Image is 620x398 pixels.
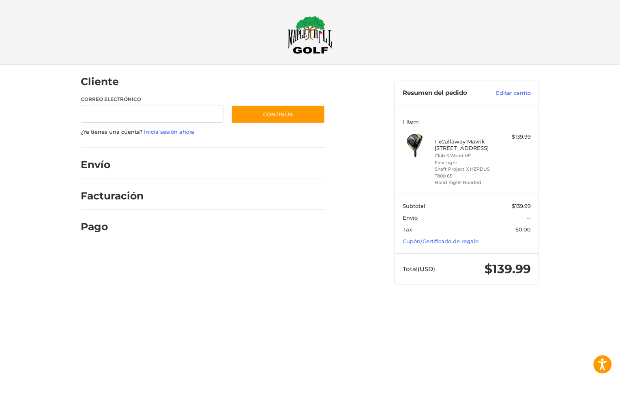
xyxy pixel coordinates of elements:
[81,75,128,88] h2: Cliente
[403,238,479,244] a: Cupón/Certificado de regalo
[486,89,531,97] a: Editar carrito
[435,159,497,166] li: Flex Light
[81,220,128,233] h2: Pago
[403,89,486,97] h3: Resumen del pedido
[144,128,194,135] a: Inicia sesión ahora
[512,203,531,209] span: $139.99
[435,138,497,152] h4: 1 x Callaway Mavrik [STREET_ADDRESS]
[435,166,497,179] li: Shaft Project X HZRDUS T800 65
[403,265,436,273] span: Total (USD)
[516,226,531,233] span: $0.00
[527,214,531,221] span: --
[403,226,412,233] span: Tax
[499,133,531,141] div: $139.99
[553,376,620,398] iframe: Google Customer Reviews
[403,118,531,125] h3: 1 Item
[435,179,497,186] li: Hand Right-Handed
[81,128,325,136] p: ¿Ya tienes una cuenta?
[81,190,144,202] h2: Facturación
[81,158,128,171] h2: Envío
[403,203,426,209] span: Subtotal
[288,16,333,54] img: Maple Hill Golf
[403,214,418,221] span: Envío
[485,261,531,276] span: $139.99
[81,96,223,103] label: Correo electrónico
[435,152,497,159] li: Club 5 Wood 18°
[231,105,325,124] button: Continúa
